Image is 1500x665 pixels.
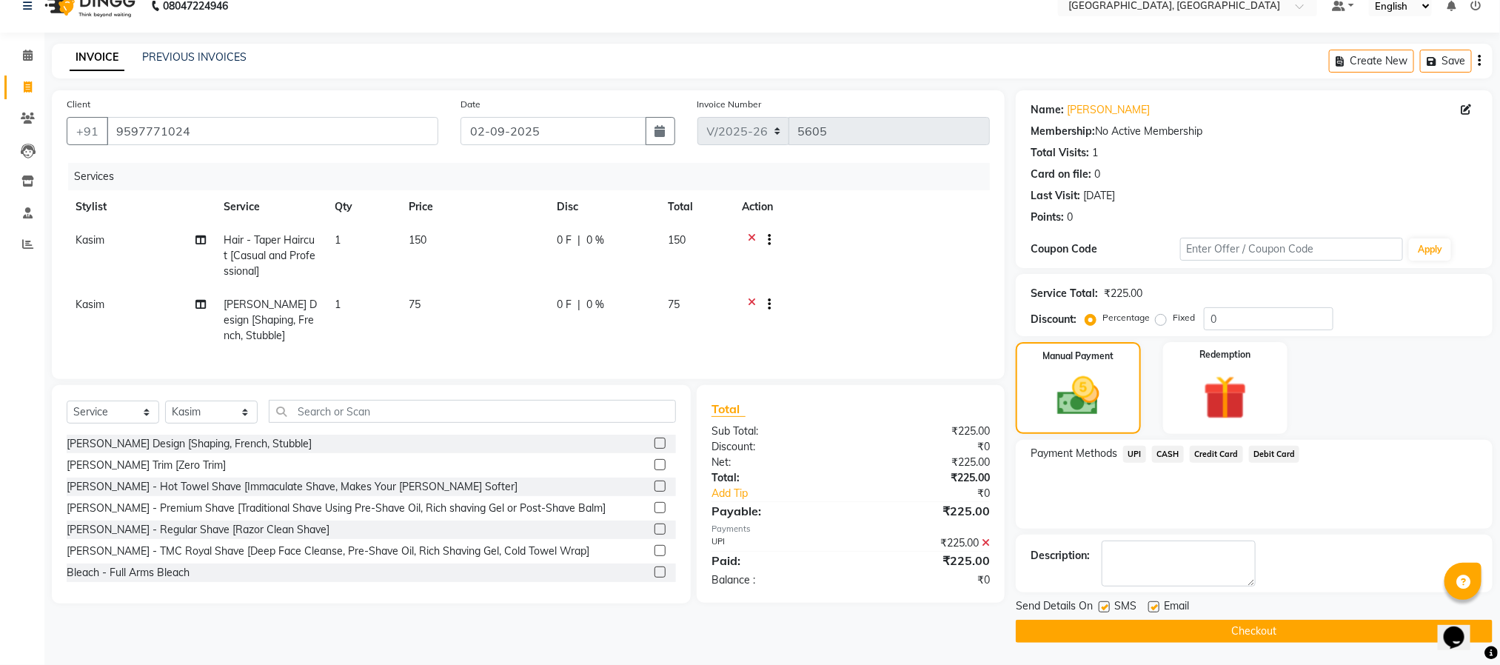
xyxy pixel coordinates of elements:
div: [PERSON_NAME] - Regular Shave [Razor Clean Shave] [67,522,329,538]
div: No Active Membership [1031,124,1478,139]
th: Price [400,190,548,224]
button: Apply [1409,238,1451,261]
div: Total: [700,470,851,486]
span: Kasim [76,233,104,247]
span: Kasim [76,298,104,311]
div: Discount: [1031,312,1077,327]
span: 75 [409,298,421,311]
th: Action [733,190,990,224]
div: ₹225.00 [851,470,1001,486]
div: ₹225.00 [851,424,1001,439]
div: Payments [712,523,990,535]
img: _cash.svg [1044,372,1113,421]
iframe: chat widget [1438,606,1485,650]
div: ₹225.00 [851,552,1001,569]
button: Create New [1329,50,1414,73]
div: Coupon Code [1031,241,1179,257]
span: 0 % [586,297,604,313]
input: Search by Name/Mobile/Email/Code [107,117,438,145]
div: Bleach - Full Arms Bleach [67,565,190,581]
div: UPI [700,535,851,551]
span: CASH [1152,446,1184,463]
div: [PERSON_NAME] Design [Shaping, French, Stubble] [67,436,312,452]
a: INVOICE [70,44,124,71]
div: Service Total: [1031,286,1098,301]
span: SMS [1114,598,1136,617]
div: Name: [1031,102,1064,118]
input: Enter Offer / Coupon Code [1180,238,1404,261]
th: Disc [548,190,659,224]
span: Total [712,401,746,417]
span: Debit Card [1249,446,1300,463]
a: Add Tip [700,486,876,501]
span: Hair - Taper Haircut [Casual and Professional] [224,233,315,278]
div: 0 [1067,210,1073,225]
span: 0 F [557,233,572,248]
label: Invoice Number [697,98,762,111]
div: Description: [1031,548,1090,564]
img: _gift.svg [1190,370,1261,425]
span: 0 % [586,233,604,248]
button: Checkout [1016,620,1493,643]
span: 1 [335,233,341,247]
th: Service [215,190,326,224]
div: Payable: [700,502,851,520]
div: Membership: [1031,124,1095,139]
div: Last Visit: [1031,188,1080,204]
div: Total Visits: [1031,145,1089,161]
label: Manual Payment [1043,350,1114,363]
th: Stylist [67,190,215,224]
div: ₹225.00 [851,535,1001,551]
button: +91 [67,117,108,145]
div: [PERSON_NAME] - Hot Towel Shave [Immaculate Shave, Makes Your [PERSON_NAME] Softer] [67,479,518,495]
span: 150 [668,233,686,247]
a: PREVIOUS INVOICES [142,50,247,64]
div: Services [68,163,1001,190]
div: Points: [1031,210,1064,225]
div: Balance : [700,572,851,588]
div: [DATE] [1083,188,1115,204]
div: [PERSON_NAME] - TMC Royal Shave [Deep Face Cleanse, Pre-Shave Oil, Rich Shaving Gel, Cold Towel W... [67,544,589,559]
th: Qty [326,190,400,224]
label: Client [67,98,90,111]
div: Net: [700,455,851,470]
span: | [577,233,580,248]
label: Fixed [1173,311,1195,324]
label: Percentage [1102,311,1150,324]
th: Total [659,190,733,224]
span: 0 F [557,297,572,313]
div: ₹225.00 [851,502,1001,520]
div: 1 [1092,145,1098,161]
span: 75 [668,298,680,311]
label: Date [461,98,481,111]
span: UPI [1123,446,1146,463]
div: [PERSON_NAME] - Premium Shave [Traditional Shave Using Pre-Shave Oil, Rich shaving Gel or Post-Sh... [67,501,606,516]
span: Payment Methods [1031,446,1117,461]
span: Email [1164,598,1189,617]
span: 150 [409,233,426,247]
span: | [577,297,580,313]
div: Paid: [700,552,851,569]
div: 0 [1094,167,1100,182]
span: Send Details On [1016,598,1093,617]
span: 1 [335,298,341,311]
div: ₹225.00 [851,455,1001,470]
div: Card on file: [1031,167,1091,182]
div: [PERSON_NAME] Trim [Zero Trim] [67,458,226,473]
div: ₹0 [851,439,1001,455]
div: Discount: [700,439,851,455]
span: [PERSON_NAME] Design [Shaping, French, Stubble] [224,298,317,342]
span: Credit Card [1190,446,1243,463]
button: Save [1420,50,1472,73]
input: Search or Scan [269,400,676,423]
label: Redemption [1199,348,1250,361]
div: ₹0 [851,572,1001,588]
div: ₹0 [876,486,1001,501]
div: ₹225.00 [1104,286,1142,301]
div: Sub Total: [700,424,851,439]
a: [PERSON_NAME] [1067,102,1150,118]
